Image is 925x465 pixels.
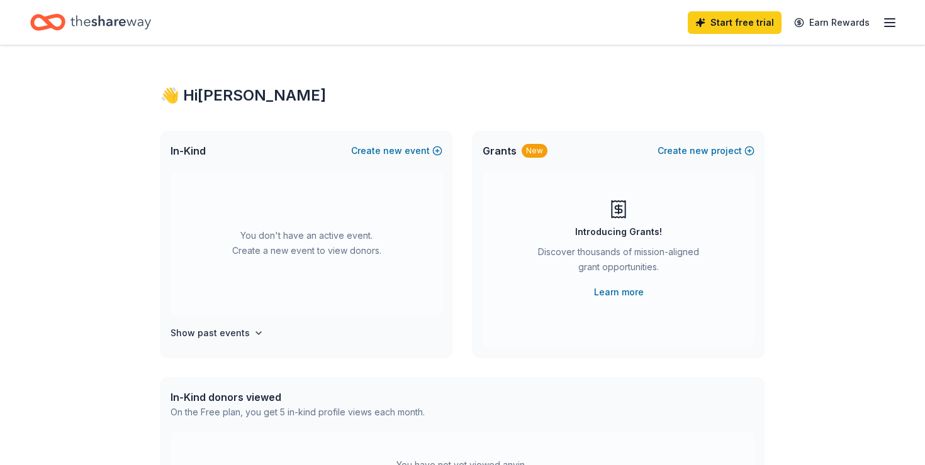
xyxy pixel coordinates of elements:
div: Discover thousands of mission-aligned grant opportunities. [533,244,704,280]
button: Createnewevent [351,143,442,158]
a: Earn Rewards [787,11,877,34]
a: Home [30,8,151,37]
div: On the Free plan, you get 5 in-kind profile views each month. [171,405,425,420]
button: Createnewproject [658,143,754,158]
div: 👋 Hi [PERSON_NAME] [160,85,765,106]
button: Show past events [171,325,264,341]
h4: Show past events [171,325,250,341]
span: new [690,143,709,158]
span: new [383,143,402,158]
span: In-Kind [171,143,206,158]
span: Grants [483,143,517,158]
div: New [522,144,547,158]
a: Learn more [594,285,644,300]
a: Start free trial [688,11,782,34]
div: Introducing Grants! [575,224,662,239]
div: You don't have an active event. Create a new event to view donors. [171,171,442,315]
div: In-Kind donors viewed [171,390,425,405]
